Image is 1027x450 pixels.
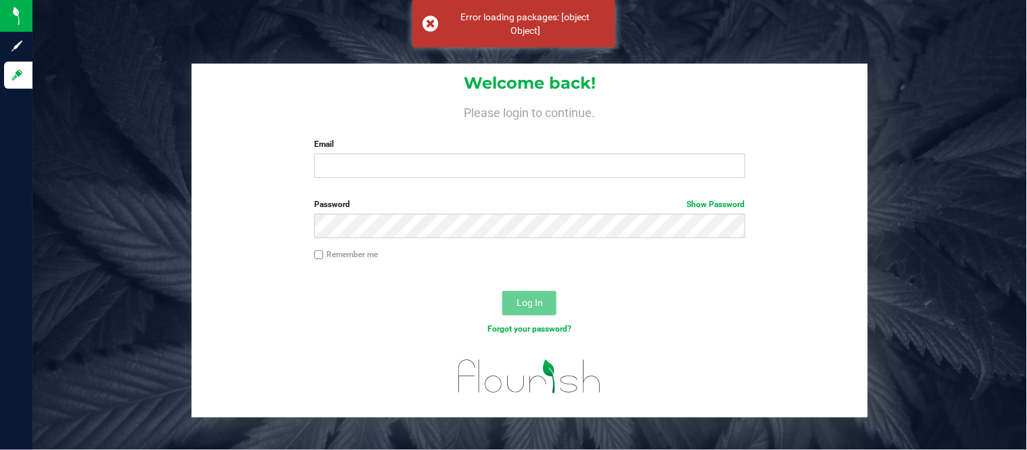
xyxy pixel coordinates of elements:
h4: Please login to continue. [192,103,868,119]
a: Show Password [687,200,745,209]
span: Log In [517,297,543,308]
h1: Welcome back! [192,74,868,92]
inline-svg: Log in [10,68,24,82]
a: Forgot your password? [487,324,571,334]
label: Email [314,138,745,150]
span: Password [314,200,350,209]
input: Remember me [314,250,324,260]
img: flourish_logo.svg [445,349,615,403]
div: Error loading packages: [object Object] [446,10,605,37]
button: Log In [502,291,556,315]
inline-svg: Sign up [10,39,24,53]
label: Remember me [314,248,378,261]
